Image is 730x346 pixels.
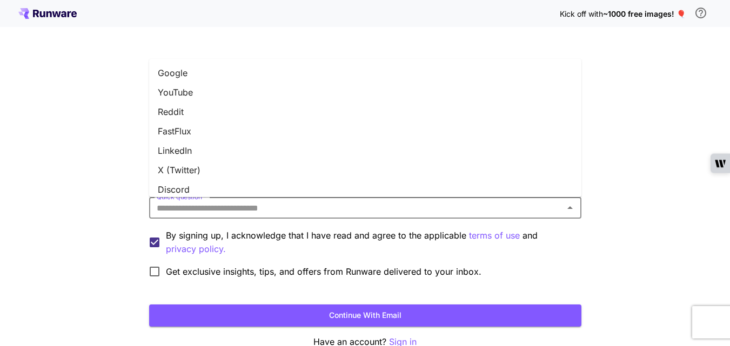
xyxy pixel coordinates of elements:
[690,2,712,24] button: In order to qualify for free credit, you need to sign up with a business email address and click ...
[149,141,581,160] li: LinkedIn
[149,160,581,180] li: X (Twitter)
[469,229,520,242] button: By signing up, I acknowledge that I have read and agree to the applicable and privacy policy.
[560,9,603,18] span: Kick off with
[562,200,578,215] button: Close
[149,121,581,141] li: FastFlux
[166,229,573,256] p: By signing up, I acknowledge that I have read and agree to the applicable and
[149,83,581,102] li: YouTube
[469,229,520,242] p: terms of use
[149,180,581,199] li: Discord
[166,265,481,278] span: Get exclusive insights, tips, and offers from Runware delivered to your inbox.
[149,63,581,83] li: Google
[149,304,581,327] button: Continue with email
[149,102,581,121] li: Reddit
[166,242,226,256] p: privacy policy.
[166,242,226,256] button: By signing up, I acknowledge that I have read and agree to the applicable terms of use and
[603,9,686,18] span: ~1000 free images! 🎈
